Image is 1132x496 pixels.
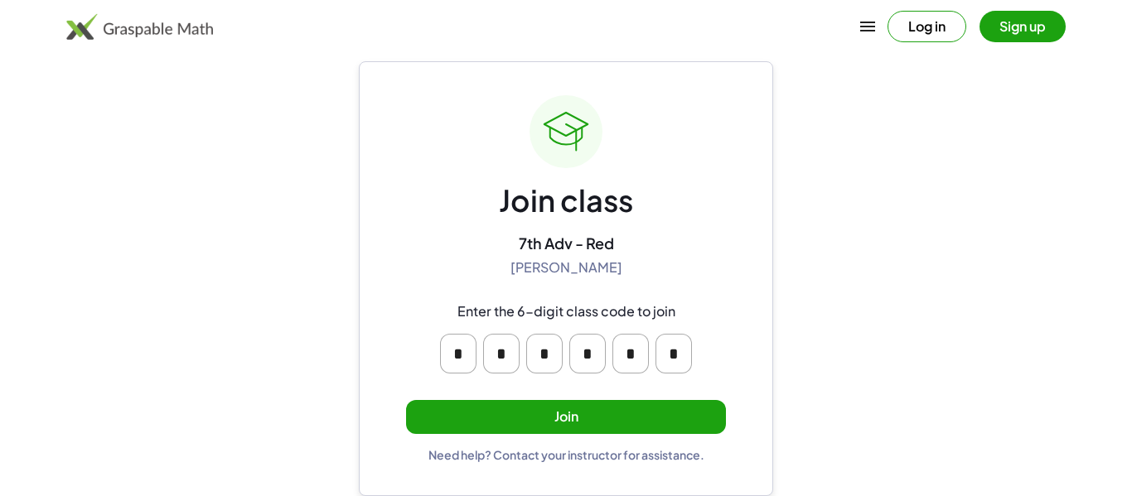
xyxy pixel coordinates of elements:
input: Please enter OTP character 1 [440,334,477,373]
div: Enter the 6-digit class code to join [457,303,675,320]
input: Please enter OTP character 6 [655,334,692,373]
div: 7th Adv - Red [519,234,614,253]
div: [PERSON_NAME] [510,259,622,277]
div: Need help? Contact your instructor for assistance. [428,447,704,462]
input: Please enter OTP character 4 [569,334,606,373]
button: Sign up [980,11,1066,42]
button: Log in [888,11,966,42]
div: Join class [499,181,633,220]
input: Please enter OTP character 2 [483,334,520,373]
button: Join [406,400,726,434]
input: Please enter OTP character 3 [526,334,563,373]
input: Please enter OTP character 5 [612,334,649,373]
